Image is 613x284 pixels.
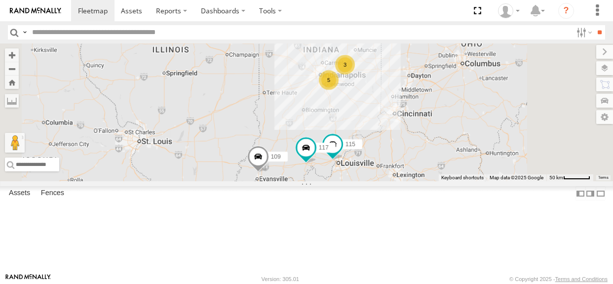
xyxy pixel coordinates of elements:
[4,187,35,201] label: Assets
[21,25,29,40] label: Search Query
[36,187,69,201] label: Fences
[10,7,61,14] img: rand-logo.svg
[575,186,585,201] label: Dock Summary Table to the Left
[5,94,19,108] label: Measure
[5,133,25,153] button: Drag Pegman onto the map to open Street View
[319,70,339,90] div: 5
[558,3,574,19] i: ?
[5,62,19,76] button: Zoom out
[5,274,51,284] a: Visit our Website
[345,140,355,147] span: 115
[262,276,299,282] div: Version: 305.01
[555,276,608,282] a: Terms and Conditions
[495,3,523,18] div: Brandon Hickerson
[490,175,543,180] span: Map data ©2025 Google
[509,276,608,282] div: © Copyright 2025 -
[319,144,329,151] span: 117
[5,48,19,62] button: Zoom in
[596,110,613,124] label: Map Settings
[335,55,355,75] div: 3
[546,174,593,181] button: Map Scale: 50 km per 51 pixels
[596,186,606,201] label: Hide Summary Table
[5,76,19,89] button: Zoom Home
[549,175,563,180] span: 50 km
[271,153,281,160] span: 109
[441,174,484,181] button: Keyboard shortcuts
[573,25,594,40] label: Search Filter Options
[585,186,595,201] label: Dock Summary Table to the Right
[598,176,609,180] a: Terms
